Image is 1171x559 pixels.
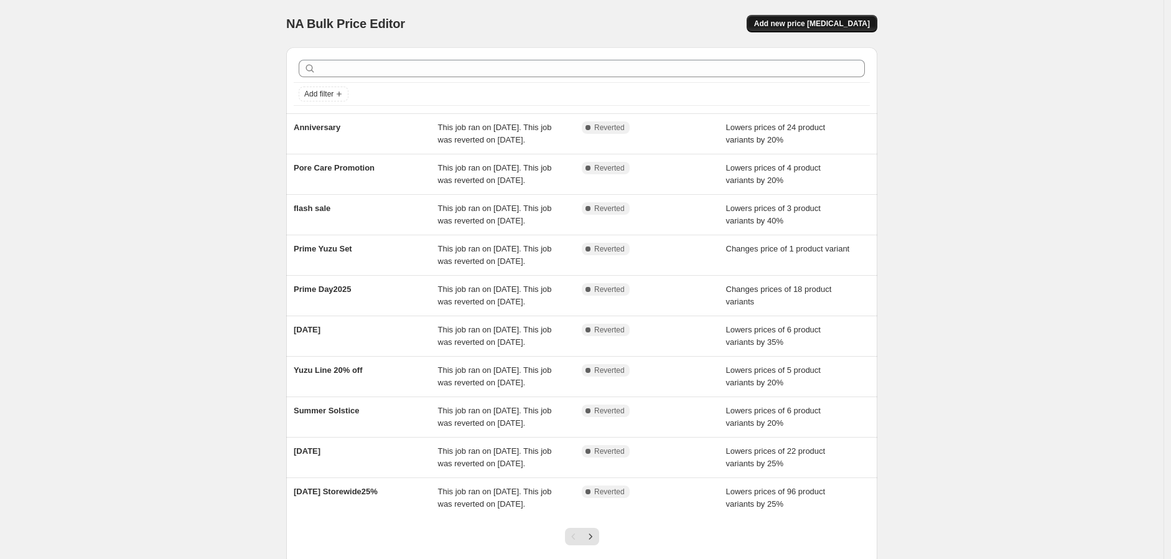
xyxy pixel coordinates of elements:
span: [DATE] [294,325,320,334]
span: Lowers prices of 4 product variants by 20% [726,163,821,185]
span: [DATE] [294,446,320,456]
span: This job ran on [DATE]. This job was reverted on [DATE]. [438,487,552,509]
span: Reverted [594,487,625,497]
span: Reverted [594,325,625,335]
span: Reverted [594,284,625,294]
span: NA Bulk Price Editor [286,17,405,31]
span: This job ran on [DATE]. This job was reverted on [DATE]. [438,406,552,428]
nav: Pagination [565,528,599,545]
span: Prime Yuzu Set [294,244,352,253]
button: Add filter [299,87,348,101]
span: Lowers prices of 5 product variants by 20% [726,365,821,387]
span: Reverted [594,204,625,214]
span: Lowers prices of 24 product variants by 20% [726,123,826,144]
span: This job ran on [DATE]. This job was reverted on [DATE]. [438,123,552,144]
span: Lowers prices of 96 product variants by 25% [726,487,826,509]
span: Changes price of 1 product variant [726,244,850,253]
span: Yuzu Line 20% off [294,365,363,375]
span: This job ran on [DATE]. This job was reverted on [DATE]. [438,325,552,347]
span: Add new price [MEDICAL_DATA] [754,19,870,29]
span: Reverted [594,446,625,456]
span: This job ran on [DATE]. This job was reverted on [DATE]. [438,284,552,306]
span: Lowers prices of 3 product variants by 40% [726,204,821,225]
span: This job ran on [DATE]. This job was reverted on [DATE]. [438,365,552,387]
span: Reverted [594,365,625,375]
span: Changes prices of 18 product variants [726,284,832,306]
span: Lowers prices of 6 product variants by 20% [726,406,821,428]
span: Pore Care Promotion [294,163,375,172]
span: Reverted [594,406,625,416]
span: Reverted [594,163,625,173]
span: This job ran on [DATE]. This job was reverted on [DATE]. [438,244,552,266]
span: flash sale [294,204,330,213]
button: Add new price [MEDICAL_DATA] [747,15,877,32]
span: Summer Solstice [294,406,360,415]
span: Lowers prices of 6 product variants by 35% [726,325,821,347]
button: Next [582,528,599,545]
span: Anniversary [294,123,340,132]
span: Reverted [594,123,625,133]
span: Lowers prices of 22 product variants by 25% [726,446,826,468]
span: This job ran on [DATE]. This job was reverted on [DATE]. [438,446,552,468]
span: Add filter [304,89,334,99]
span: This job ran on [DATE]. This job was reverted on [DATE]. [438,204,552,225]
span: This job ran on [DATE]. This job was reverted on [DATE]. [438,163,552,185]
span: [DATE] Storewide25% [294,487,378,496]
span: Reverted [594,244,625,254]
span: Prime Day2025 [294,284,352,294]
